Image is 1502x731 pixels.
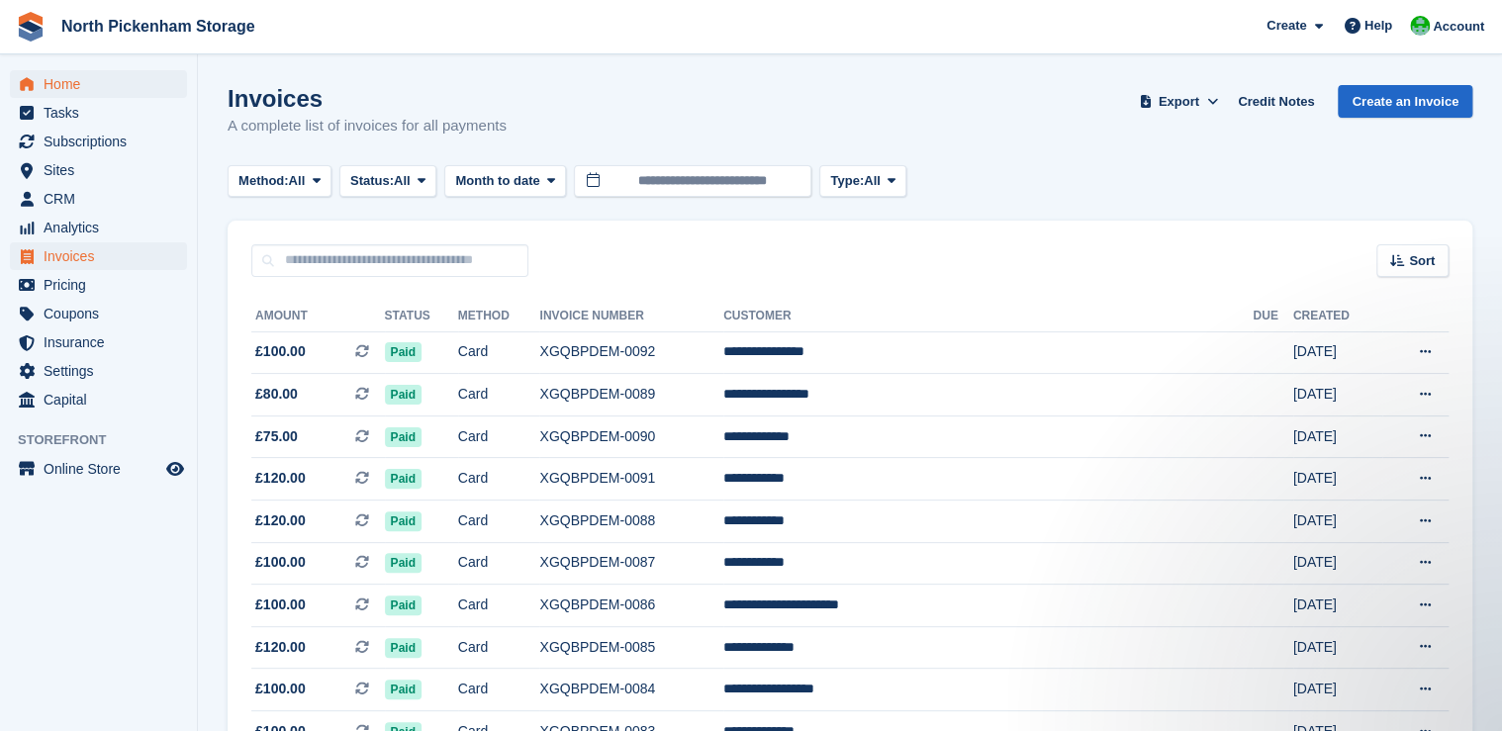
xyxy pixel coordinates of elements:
[44,271,162,299] span: Pricing
[458,374,540,416] td: Card
[458,301,540,332] th: Method
[255,594,306,615] span: £100.00
[1253,301,1292,332] th: Due
[1293,585,1383,627] td: [DATE]
[255,426,298,447] span: £75.00
[10,271,187,299] a: menu
[1409,251,1435,271] span: Sort
[385,469,422,489] span: Paid
[255,679,306,699] span: £100.00
[163,457,187,481] a: Preview store
[1293,331,1383,374] td: [DATE]
[10,300,187,327] a: menu
[385,511,422,531] span: Paid
[255,341,306,362] span: £100.00
[44,70,162,98] span: Home
[16,12,46,42] img: stora-icon-8386f47178a22dfd0bd8f6a31ec36ba5ce8667c1dd55bd0f319d3a0aa187defe.svg
[44,357,162,385] span: Settings
[458,669,540,711] td: Card
[539,585,723,627] td: XGQBPDEM-0086
[458,415,540,458] td: Card
[458,501,540,543] td: Card
[1135,85,1222,118] button: Export
[44,455,162,483] span: Online Store
[1293,626,1383,669] td: [DATE]
[444,165,566,198] button: Month to date
[458,585,540,627] td: Card
[10,357,187,385] a: menu
[255,510,306,531] span: £120.00
[539,331,723,374] td: XGQBPDEM-0092
[1293,501,1383,543] td: [DATE]
[458,458,540,501] td: Card
[10,70,187,98] a: menu
[385,553,422,573] span: Paid
[539,501,723,543] td: XGQBPDEM-0088
[10,455,187,483] a: menu
[830,171,864,191] span: Type:
[44,328,162,356] span: Insurance
[458,626,540,669] td: Card
[1293,669,1383,711] td: [DATE]
[385,638,422,658] span: Paid
[458,542,540,585] td: Card
[10,386,187,413] a: menu
[1293,415,1383,458] td: [DATE]
[539,415,723,458] td: XGQBPDEM-0090
[10,128,187,155] a: menu
[44,156,162,184] span: Sites
[44,386,162,413] span: Capital
[251,301,385,332] th: Amount
[289,171,306,191] span: All
[539,626,723,669] td: XGQBPDEM-0085
[1364,16,1392,36] span: Help
[1433,17,1484,37] span: Account
[385,342,422,362] span: Paid
[458,331,540,374] td: Card
[1293,542,1383,585] td: [DATE]
[255,468,306,489] span: £120.00
[10,214,187,241] a: menu
[255,384,298,405] span: £80.00
[1230,85,1322,118] a: Credit Notes
[539,458,723,501] td: XGQBPDEM-0091
[10,328,187,356] a: menu
[53,10,263,43] a: North Pickenham Storage
[228,85,507,112] h1: Invoices
[539,669,723,711] td: XGQBPDEM-0084
[44,99,162,127] span: Tasks
[385,680,422,699] span: Paid
[18,430,197,450] span: Storefront
[1267,16,1306,36] span: Create
[255,552,306,573] span: £100.00
[723,301,1253,332] th: Customer
[228,115,507,137] p: A complete list of invoices for all payments
[385,427,422,447] span: Paid
[539,301,723,332] th: Invoice Number
[394,171,411,191] span: All
[44,128,162,155] span: Subscriptions
[385,385,422,405] span: Paid
[539,374,723,416] td: XGQBPDEM-0089
[44,214,162,241] span: Analytics
[238,171,289,191] span: Method:
[44,185,162,213] span: CRM
[255,637,306,658] span: £120.00
[385,301,458,332] th: Status
[339,165,436,198] button: Status: All
[44,300,162,327] span: Coupons
[1293,458,1383,501] td: [DATE]
[385,595,422,615] span: Paid
[10,242,187,270] a: menu
[864,171,881,191] span: All
[228,165,331,198] button: Method: All
[350,171,394,191] span: Status:
[10,185,187,213] a: menu
[1410,16,1430,36] img: Chris Gulliver
[10,156,187,184] a: menu
[1293,301,1383,332] th: Created
[10,99,187,127] a: menu
[539,542,723,585] td: XGQBPDEM-0087
[819,165,906,198] button: Type: All
[1293,374,1383,416] td: [DATE]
